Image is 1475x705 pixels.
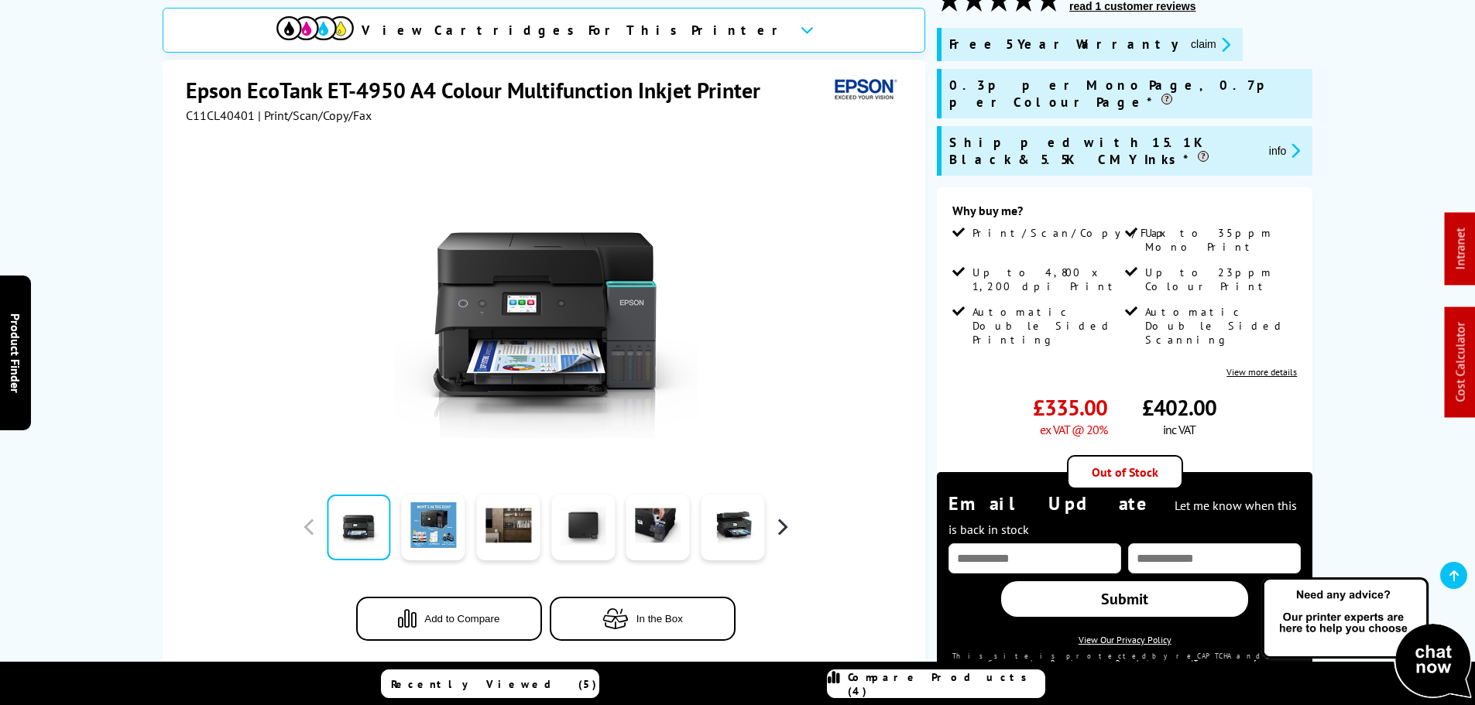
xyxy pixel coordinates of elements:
img: Epson [828,76,900,104]
span: Recently Viewed (5) [391,677,597,691]
span: 0.3p per Mono Page, 0.7p per Colour Page* [949,77,1305,111]
a: Cost Calculator [1453,323,1468,402]
span: inc VAT [1163,422,1195,437]
button: Add to Compare [356,597,542,641]
span: View Cartridges For This Printer [362,22,787,39]
span: Up to 23ppm Colour Print [1145,265,1294,293]
a: Privacy Policy [1051,659,1170,667]
a: View more details [1226,366,1297,378]
span: C11CL40401 [186,108,255,123]
span: Up to 4,800 x 1,200 dpi Print [972,265,1121,293]
span: Add to Compare [424,613,499,625]
span: Up to 35ppm Mono Print [1145,226,1294,254]
span: £335.00 [1033,393,1107,422]
span: ex VAT @ 20% [1040,422,1107,437]
span: | Print/Scan/Copy/Fax [258,108,372,123]
span: £402.00 [1142,393,1216,422]
h1: Epson EcoTank ET-4950 A4 Colour Multifunction Inkjet Printer [186,76,776,104]
span: Compare Products (4) [848,670,1045,698]
a: View Our Privacy Policy [1079,634,1171,645]
span: Print/Scan/Copy/Fax [972,226,1171,240]
span: Free 5 Year Warranty [949,36,1178,53]
div: Why buy me? [952,203,1297,226]
span: In the Box [636,613,683,625]
img: Epson EcoTank ET-4950 [394,154,698,457]
button: promo-description [1186,36,1235,53]
div: Out of Stock [1067,455,1183,489]
img: Open Live Chat window [1258,575,1475,702]
span: Shipped with 15.1K Black & 5.5K CMY Inks* [949,134,1257,168]
span: Automatic Double Sided Scanning [1145,305,1294,347]
span: Product Finder [8,313,23,392]
div: Email Update [948,491,1301,539]
button: In the Box [550,597,736,641]
img: cmyk-icon.svg [276,16,354,40]
span: Let me know when this is back in stock [948,498,1297,537]
span: Automatic Double Sided Printing [972,305,1121,347]
a: Submit [1001,581,1248,617]
div: This site is protected by reCAPTCHA and the Google and apply. [948,652,1301,673]
button: promo-description [1264,142,1305,159]
a: Recently Viewed (5) [381,669,599,698]
a: Intranet [1453,228,1468,270]
a: Compare Products (4) [827,669,1045,698]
